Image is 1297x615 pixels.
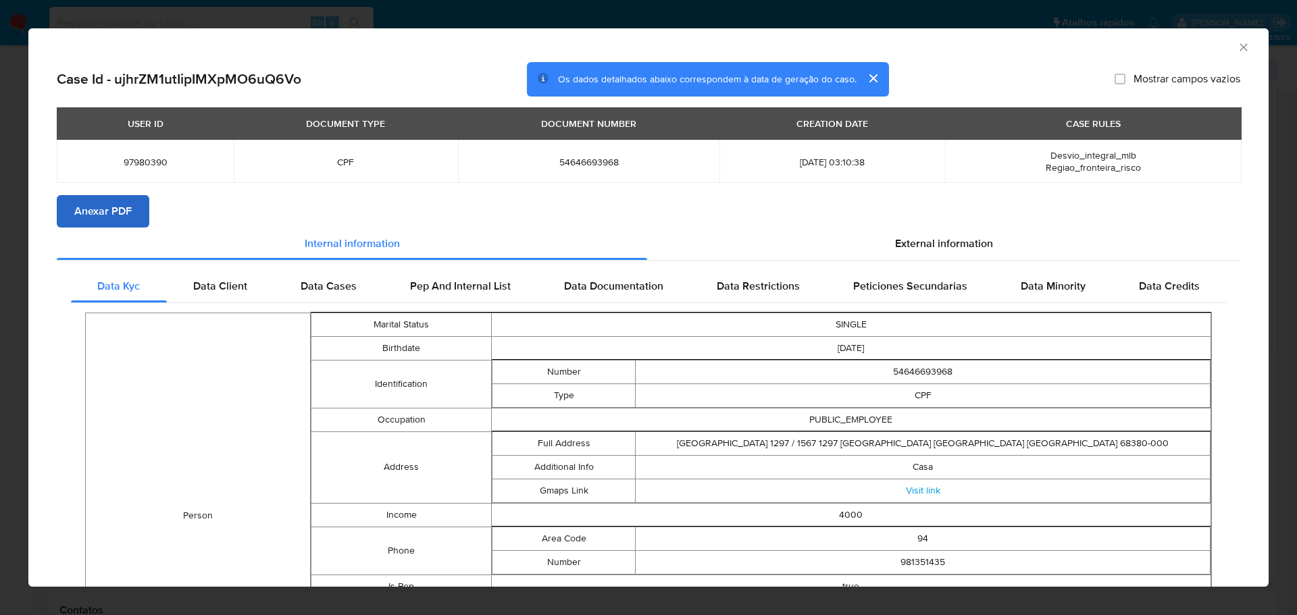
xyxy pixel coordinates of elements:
span: Internal information [305,236,400,251]
div: Detailed internal info [71,270,1226,302]
span: Regiao_fronteira_risco [1046,161,1141,174]
span: 54646693968 [474,156,703,168]
td: Birthdate [311,336,491,360]
div: DOCUMENT TYPE [298,112,393,135]
a: Visit link [906,483,940,497]
td: Type [492,383,636,407]
div: CREATION DATE [788,112,876,135]
span: 97980390 [73,156,218,168]
td: Address [311,431,491,503]
td: CPF [636,383,1211,407]
div: Detailed info [57,228,1240,260]
td: [GEOGRAPHIC_DATA] 1297 / 1567 1297 [GEOGRAPHIC_DATA] [GEOGRAPHIC_DATA] [GEOGRAPHIC_DATA] 68380-000 [636,431,1211,455]
button: cerrar [857,62,889,95]
td: 94 [636,527,1211,550]
span: Pep And Internal List [410,278,511,294]
span: Data Client [193,278,247,294]
td: PUBLIC_EMPLOYEE [491,408,1211,431]
h2: Case Id - ujhrZM1utIipIMXpMO6uQ6Vo [57,70,301,88]
span: [DATE] 03:10:38 [736,156,929,168]
span: Anexar PDF [74,196,132,226]
td: 4000 [491,503,1211,527]
span: External information [895,236,993,251]
div: closure-recommendation-modal [28,28,1269,587]
span: CPF [250,156,442,168]
input: Mostrar campos vazios [1115,74,1125,84]
span: Data Credits [1139,278,1200,294]
span: Data Minority [1021,278,1086,294]
td: 981351435 [636,550,1211,574]
td: Marital Status [311,313,491,336]
span: Data Cases [301,278,357,294]
td: Number [492,550,636,574]
span: Peticiones Secundarias [853,278,967,294]
td: Casa [636,455,1211,479]
span: Mostrar campos vazios [1134,72,1240,86]
td: Gmaps Link [492,479,636,502]
span: Data Kyc [97,278,140,294]
td: Occupation [311,408,491,431]
div: CASE RULES [1058,112,1129,135]
button: Fechar a janela [1237,41,1249,53]
td: 54646693968 [636,360,1211,383]
td: SINGLE [491,313,1211,336]
span: Os dados detalhados abaixo correspondem à data de geração do caso. [558,72,857,86]
div: DOCUMENT NUMBER [533,112,644,135]
td: [DATE] [491,336,1211,360]
td: Is Pep [311,574,491,598]
button: Anexar PDF [57,195,149,228]
span: Data Documentation [564,278,663,294]
div: USER ID [120,112,172,135]
td: Additional Info [492,455,636,479]
span: Desvio_integral_mlb [1050,149,1136,162]
td: Area Code [492,527,636,550]
td: Phone [311,527,491,574]
td: Income [311,503,491,527]
td: true [491,574,1211,598]
td: Full Address [492,431,636,455]
span: Data Restrictions [717,278,800,294]
td: Identification [311,360,491,408]
td: Number [492,360,636,383]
